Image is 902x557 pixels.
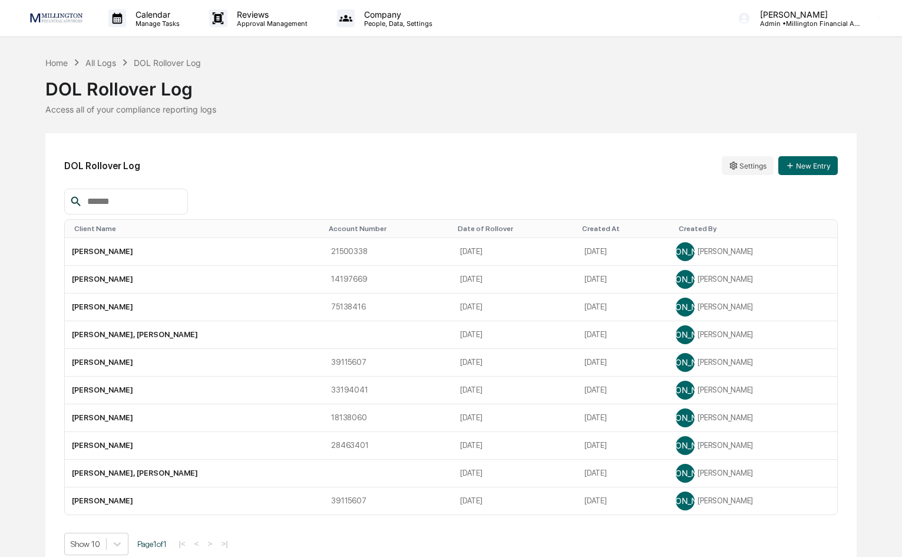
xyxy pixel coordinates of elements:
[329,225,448,233] div: Toggle SortBy
[324,487,453,515] td: 39115607
[577,460,669,487] td: [DATE]
[577,487,669,515] td: [DATE]
[676,464,831,482] div: [PERSON_NAME]
[324,432,453,460] td: 28463401
[28,12,85,25] img: logo
[65,377,325,404] td: [PERSON_NAME]
[751,9,860,19] p: [PERSON_NAME]
[652,385,718,395] span: [PERSON_NAME]
[191,539,203,549] button: <
[652,302,718,312] span: [PERSON_NAME]
[676,298,831,316] div: [PERSON_NAME]
[652,440,718,450] span: [PERSON_NAME]
[453,238,577,266] td: [DATE]
[126,9,186,19] p: Calendar
[324,404,453,432] td: 18138060
[453,487,577,515] td: [DATE]
[453,460,577,487] td: [DATE]
[577,404,669,432] td: [DATE]
[676,381,831,399] div: [PERSON_NAME]
[453,349,577,377] td: [DATE]
[176,539,189,549] button: |<
[204,539,216,549] button: >
[65,238,325,266] td: [PERSON_NAME]
[577,349,669,377] td: [DATE]
[577,432,669,460] td: [DATE]
[453,404,577,432] td: [DATE]
[652,413,718,423] span: [PERSON_NAME]
[751,19,860,28] p: Admin • Millington Financial Advisors, LLC
[453,321,577,349] td: [DATE]
[722,156,774,175] button: Settings
[864,518,896,550] iframe: Open customer support
[45,104,857,114] div: Access all of your compliance reporting logs
[355,9,438,19] p: Company
[652,274,718,284] span: [PERSON_NAME]
[45,58,68,68] div: Home
[324,349,453,377] td: 39115607
[64,160,140,172] h2: DOL Rollover Log
[778,156,838,175] button: New Entry
[652,357,718,367] span: [PERSON_NAME]
[577,321,669,349] td: [DATE]
[65,404,325,432] td: [PERSON_NAME]
[676,354,831,371] div: [PERSON_NAME]
[676,437,831,454] div: [PERSON_NAME]
[582,225,665,233] div: Toggle SortBy
[324,266,453,294] td: 14197669
[324,377,453,404] td: 33194041
[74,225,320,233] div: Toggle SortBy
[652,496,718,506] span: [PERSON_NAME]
[453,266,577,294] td: [DATE]
[85,58,116,68] div: All Logs
[458,225,573,233] div: Toggle SortBy
[453,294,577,321] td: [DATE]
[65,432,325,460] td: [PERSON_NAME]
[126,19,186,28] p: Manage Tasks
[324,238,453,266] td: 21500338
[577,266,669,294] td: [DATE]
[676,271,831,288] div: [PERSON_NAME]
[453,432,577,460] td: [DATE]
[652,329,718,340] span: [PERSON_NAME]
[65,266,325,294] td: [PERSON_NAME]
[577,377,669,404] td: [DATE]
[227,19,313,28] p: Approval Management
[652,468,718,478] span: [PERSON_NAME]
[679,225,833,233] div: Toggle SortBy
[577,238,669,266] td: [DATE]
[676,409,831,427] div: [PERSON_NAME]
[134,58,201,68] div: DOL Rollover Log
[676,326,831,344] div: [PERSON_NAME]
[65,321,325,349] td: [PERSON_NAME], [PERSON_NAME]
[137,539,167,549] span: Page 1 of 1
[453,377,577,404] td: [DATE]
[676,243,831,261] div: [PERSON_NAME]
[324,294,453,321] td: 75138416
[45,69,857,100] div: DOL Rollover Log
[65,294,325,321] td: [PERSON_NAME]
[577,294,669,321] td: [DATE]
[652,246,718,256] span: [PERSON_NAME]
[65,487,325,515] td: [PERSON_NAME]
[227,9,313,19] p: Reviews
[676,492,831,510] div: [PERSON_NAME]
[65,460,325,487] td: [PERSON_NAME], [PERSON_NAME]
[65,349,325,377] td: [PERSON_NAME]
[217,539,231,549] button: >|
[355,19,438,28] p: People, Data, Settings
